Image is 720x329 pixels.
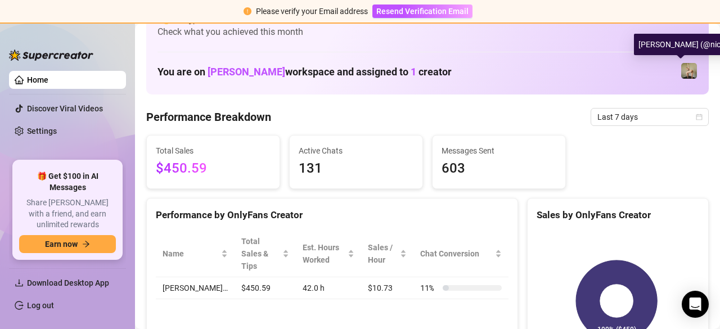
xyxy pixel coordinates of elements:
a: Discover Viral Videos [27,104,103,113]
div: Sales by OnlyFans Creator [537,208,699,223]
td: $10.73 [361,277,413,299]
span: 131 [299,158,413,179]
span: Messages Sent [442,145,556,157]
span: Chat Conversion [420,247,493,260]
span: calendar [696,114,703,120]
span: Total Sales & Tips [241,235,280,272]
span: arrow-right [82,240,90,248]
th: Chat Conversion [413,231,508,277]
div: Est. Hours Worked [303,241,345,266]
span: exclamation-circle [244,7,251,15]
span: Share [PERSON_NAME] with a friend, and earn unlimited rewards [19,197,116,231]
button: Earn nowarrow-right [19,235,116,253]
a: Settings [27,127,57,136]
span: Active Chats [299,145,413,157]
button: Resend Verification Email [372,4,472,18]
span: 1 [411,66,416,78]
td: $450.59 [235,277,296,299]
span: download [15,278,24,287]
th: Name [156,231,235,277]
div: Performance by OnlyFans Creator [156,208,508,223]
span: 603 [442,158,556,179]
div: Please verify your Email address [256,5,368,17]
h4: Performance Breakdown [146,109,271,125]
a: Home [27,75,48,84]
span: Name [163,247,219,260]
span: Total Sales [156,145,271,157]
h1: You are on workspace and assigned to creator [157,66,452,78]
a: Log out [27,301,54,310]
span: Sales / Hour [368,241,398,266]
td: 42.0 h [296,277,361,299]
td: [PERSON_NAME]… [156,277,235,299]
span: Download Desktop App [27,278,109,287]
img: logo-BBDzfeDw.svg [9,49,93,61]
span: Check what you achieved this month [157,26,697,38]
th: Sales / Hour [361,231,413,277]
span: 🎁 Get $100 in AI Messages [19,171,116,193]
div: Open Intercom Messenger [682,291,709,318]
th: Total Sales & Tips [235,231,296,277]
img: Nicole [681,63,697,79]
span: 11 % [420,282,438,294]
span: [PERSON_NAME] [208,66,285,78]
span: Resend Verification Email [376,7,469,16]
span: Last 7 days [597,109,702,125]
span: Earn now [45,240,78,249]
span: $450.59 [156,158,271,179]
